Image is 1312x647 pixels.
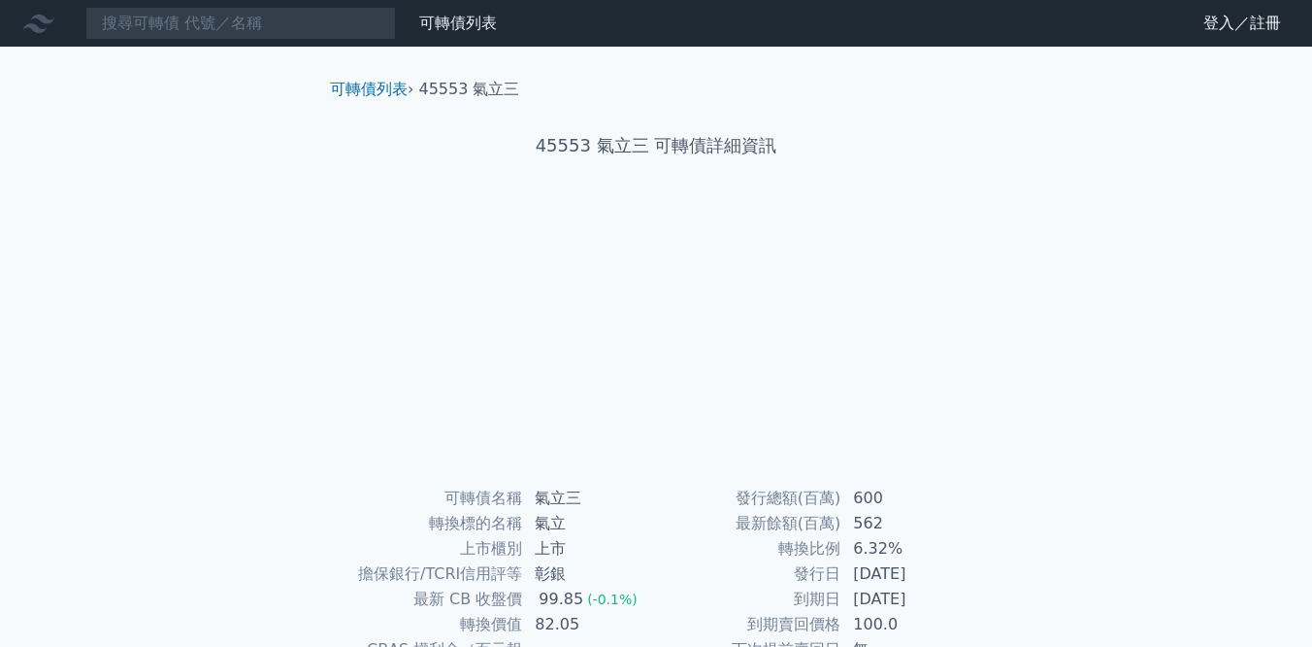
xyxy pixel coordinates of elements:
td: 600 [841,486,974,511]
td: 氣立 [523,511,656,536]
li: 45553 氣立三 [419,78,520,101]
td: 最新 CB 收盤價 [338,587,523,612]
td: 上市 [523,536,656,562]
h1: 45553 氣立三 可轉債詳細資訊 [314,132,998,159]
td: 上市櫃別 [338,536,523,562]
td: 發行日 [656,562,841,587]
span: (-0.1%) [587,592,638,607]
td: 562 [841,511,974,536]
a: 可轉債列表 [330,80,408,98]
td: 可轉債名稱 [338,486,523,511]
td: 100.0 [841,612,974,637]
td: 轉換標的名稱 [338,511,523,536]
td: 擔保銀行/TCRI信用評等 [338,562,523,587]
a: 登入／註冊 [1188,8,1296,39]
td: 最新餘額(百萬) [656,511,841,536]
td: 6.32% [841,536,974,562]
td: 到期賣回價格 [656,612,841,637]
a: 可轉債列表 [419,14,497,32]
td: 轉換價值 [338,612,523,637]
td: 氣立三 [523,486,656,511]
li: › [330,78,413,101]
td: [DATE] [841,587,974,612]
td: [DATE] [841,562,974,587]
td: 發行總額(百萬) [656,486,841,511]
td: 到期日 [656,587,841,612]
td: 彰銀 [523,562,656,587]
td: 轉換比例 [656,536,841,562]
input: 搜尋可轉債 代號／名稱 [85,7,396,40]
td: 82.05 [523,612,656,637]
div: 99.85 [535,588,587,611]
